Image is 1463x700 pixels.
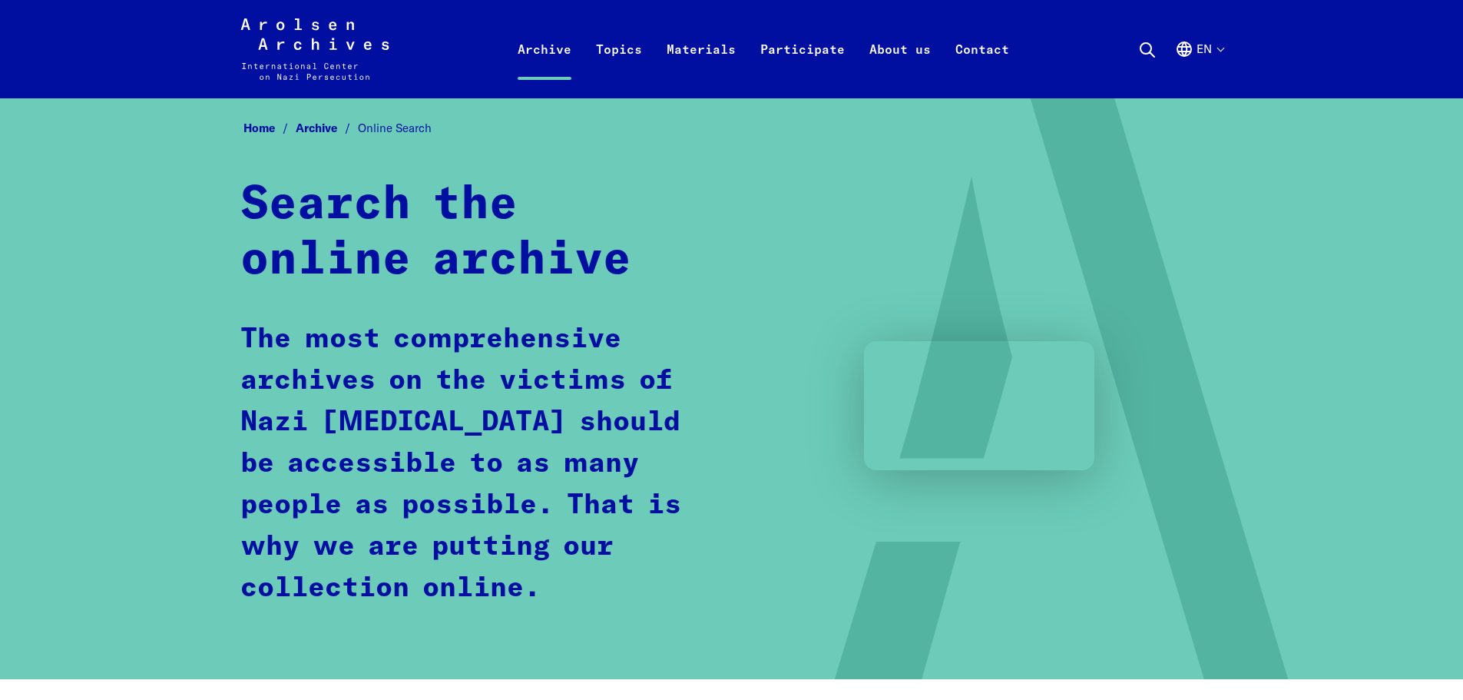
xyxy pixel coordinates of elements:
a: Participate [748,37,857,98]
nav: Breadcrumb [240,117,1223,141]
a: Home [243,121,296,135]
nav: Primary [505,18,1021,80]
a: Archive [505,37,584,98]
a: Materials [654,37,748,98]
a: About us [857,37,943,98]
a: Contact [943,37,1021,98]
a: Topics [584,37,654,98]
a: Archive [296,121,358,135]
strong: Search the online archive [240,182,631,284]
p: The most comprehensive archives on the victims of Nazi [MEDICAL_DATA] should be accessible to as ... [240,319,705,609]
button: English, language selection [1175,40,1223,95]
span: Online Search [358,121,432,135]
